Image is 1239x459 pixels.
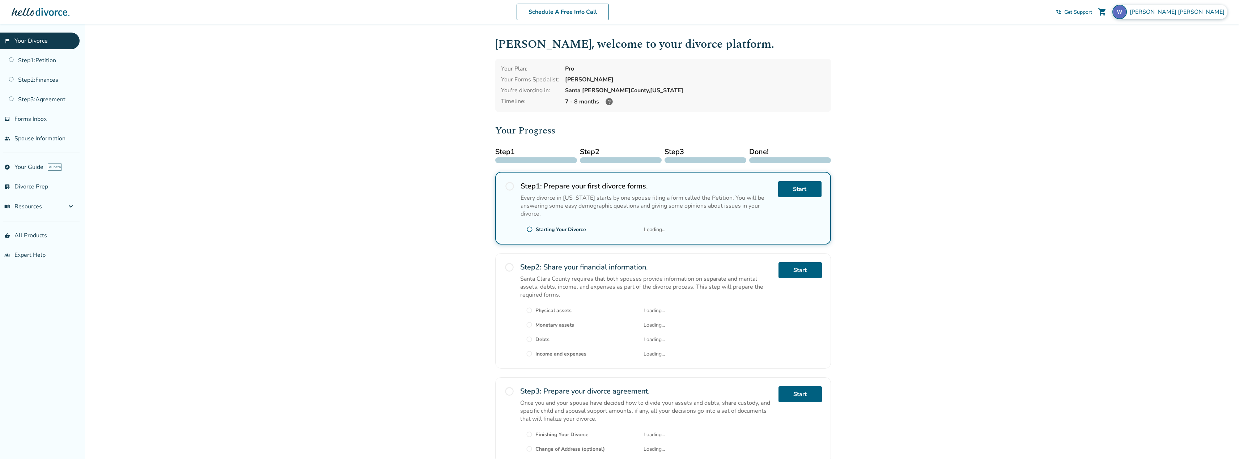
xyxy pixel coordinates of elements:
span: list_alt_check [4,184,10,190]
span: AI beta [48,163,62,171]
span: Loading... [644,431,665,438]
span: Loading... [644,336,665,343]
div: Income and expenses [535,350,586,357]
a: Start [778,386,822,402]
span: Loading... [644,226,665,233]
p: Santa Clara County requires that both spouses provide information on separate and marital assets,... [520,275,773,299]
strong: Step 3 : [520,386,542,396]
div: Monetary assets [535,322,574,328]
span: radio_button_unchecked [526,307,532,314]
div: Timeline: [501,97,559,106]
span: Loading... [644,350,665,357]
h2: Share your financial information. [520,262,773,272]
h2: Prepare your first divorce forms. [521,181,772,191]
span: Step 2 [580,146,662,157]
span: expand_more [67,202,75,211]
a: Schedule A Free Info Call [517,4,609,20]
div: Finishing Your Divorce [535,431,589,438]
span: people [4,136,10,141]
span: radio_button_unchecked [504,386,514,396]
div: Debts [535,336,550,343]
span: radio_button_unchecked [526,446,532,452]
div: Santa [PERSON_NAME] County, [US_STATE] [565,86,825,94]
span: groups [4,252,10,258]
span: Loading... [644,307,665,314]
h2: Prepare your divorce agreement. [520,386,773,396]
span: Loading... [644,446,665,452]
span: radio_button_unchecked [526,336,532,343]
div: Starting Your Divorce [536,226,586,233]
a: Start [778,262,822,278]
span: phone_in_talk [1056,9,1061,15]
div: Your Forms Specialist: [501,76,559,84]
strong: Step 2 : [520,262,542,272]
p: Every divorce in [US_STATE] starts by one spouse filing a form called the Petition. You will be a... [521,194,772,218]
div: Your Plan: [501,65,559,73]
span: [PERSON_NAME] [PERSON_NAME] [1130,8,1227,16]
span: Step 3 [665,146,746,157]
p: Once you and your spouse have decided how to divide your assets and debts, share custody, and spe... [520,399,773,423]
h1: [PERSON_NAME] , welcome to your divorce platform. [495,35,831,53]
span: radio_button_unchecked [526,322,532,328]
span: flag_2 [4,38,10,44]
span: radio_button_unchecked [505,181,515,191]
a: phone_in_talkGet Support [1056,9,1092,16]
span: shopping_cart [1098,8,1107,16]
iframe: Chat Widget [1203,424,1239,459]
div: Pro [565,65,825,73]
img: workspace [1112,5,1127,19]
span: explore [4,164,10,170]
span: radio_button_unchecked [526,226,533,233]
h2: Your Progress [495,123,831,138]
div: Change of Address (optional) [535,446,605,452]
span: menu_book [4,204,10,209]
div: Physical assets [535,307,572,314]
span: Resources [4,203,42,211]
span: Get Support [1064,9,1092,16]
div: You're divorcing in: [501,86,559,94]
div: [PERSON_NAME] [565,76,825,84]
span: Step 1 [495,146,577,157]
div: 7 - 8 months [565,97,825,106]
span: Loading... [644,322,665,328]
span: inbox [4,116,10,122]
span: Done! [749,146,831,157]
strong: Step 1 : [521,181,542,191]
span: Forms Inbox [14,115,47,123]
span: radio_button_unchecked [526,431,532,438]
span: shopping_basket [4,233,10,238]
span: radio_button_unchecked [504,262,514,272]
a: Start [778,181,822,197]
span: radio_button_unchecked [526,350,532,357]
